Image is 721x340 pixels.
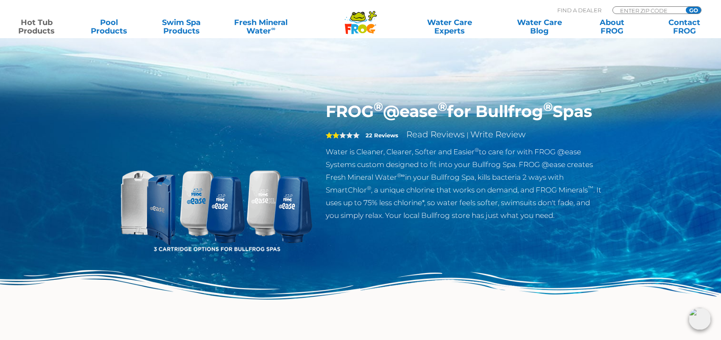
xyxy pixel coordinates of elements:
[438,99,447,114] sup: ®
[226,18,296,35] a: Fresh MineralWater∞
[470,129,525,139] a: Write Review
[619,7,676,14] input: Zip Code Form
[119,102,313,296] img: bullfrog-product-hero.png
[326,102,603,121] h1: FROG @ease for Bullfrog Spas
[406,129,465,139] a: Read Reviews
[511,18,568,35] a: Water CareBlog
[326,132,339,139] span: 2
[374,99,383,114] sup: ®
[367,185,371,191] sup: ®
[686,7,701,14] input: GO
[689,308,711,330] img: openIcon
[404,18,495,35] a: Water CareExperts
[8,18,65,35] a: Hot TubProducts
[397,172,405,178] sup: ®∞
[271,25,275,32] sup: ∞
[557,6,601,14] p: Find A Dealer
[475,147,479,153] sup: ®
[326,145,603,222] p: Water is Cleaner, Clearer, Softer and Easier to care for with FROG @ease Systems custom designed ...
[366,132,398,139] strong: 22 Reviews
[153,18,210,35] a: Swim SpaProducts
[656,18,713,35] a: ContactFROG
[543,99,553,114] sup: ®
[584,18,640,35] a: AboutFROG
[467,131,469,139] span: |
[81,18,137,35] a: PoolProducts
[588,185,593,191] sup: ™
